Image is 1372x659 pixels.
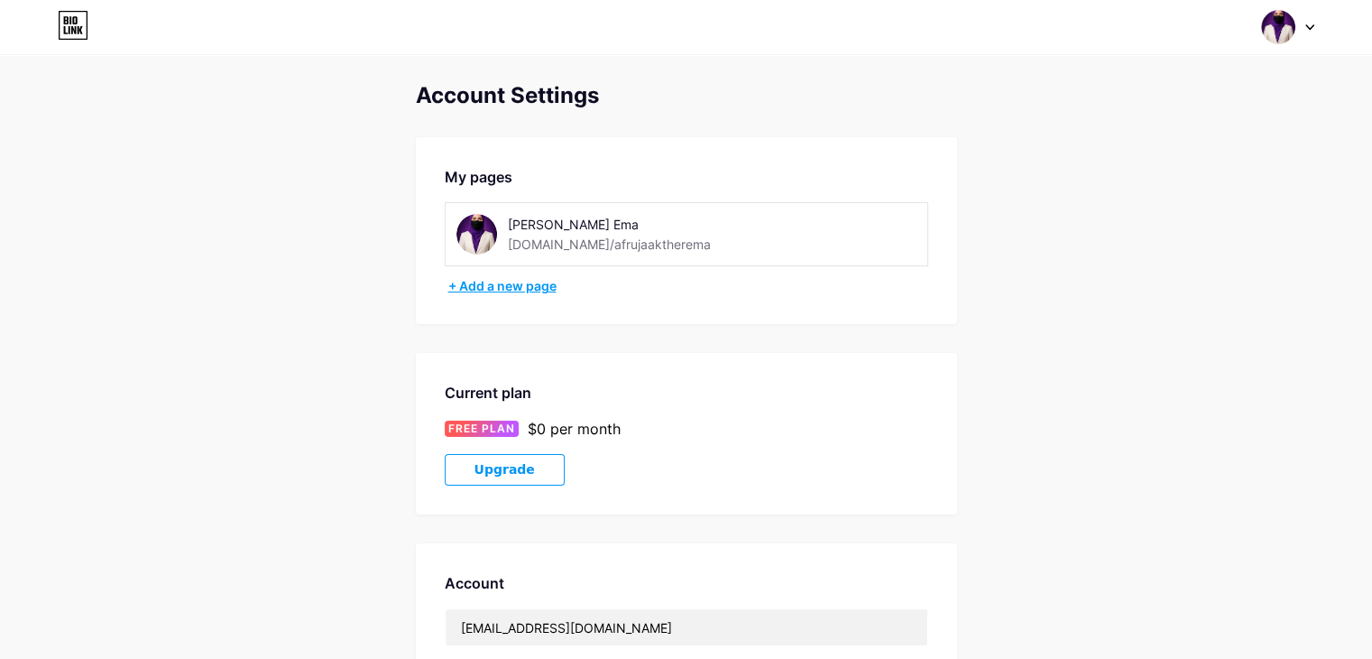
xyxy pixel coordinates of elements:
[474,462,535,478] span: Upgrade
[508,235,711,254] div: [DOMAIN_NAME]/afrujaaktherema
[1261,10,1295,44] img: afrujaaktherema
[445,454,565,486] button: Upgrade
[448,421,515,437] span: FREE PLAN
[456,214,497,255] img: afrujaaktherema
[445,382,928,404] div: Current plan
[446,609,927,645] input: Email
[445,572,928,594] div: Account
[448,277,928,295] div: + Add a new page
[445,166,928,188] div: My pages
[528,418,621,440] div: $0 per month
[416,83,957,108] div: Account Settings
[508,215,763,234] div: [PERSON_NAME] Ema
